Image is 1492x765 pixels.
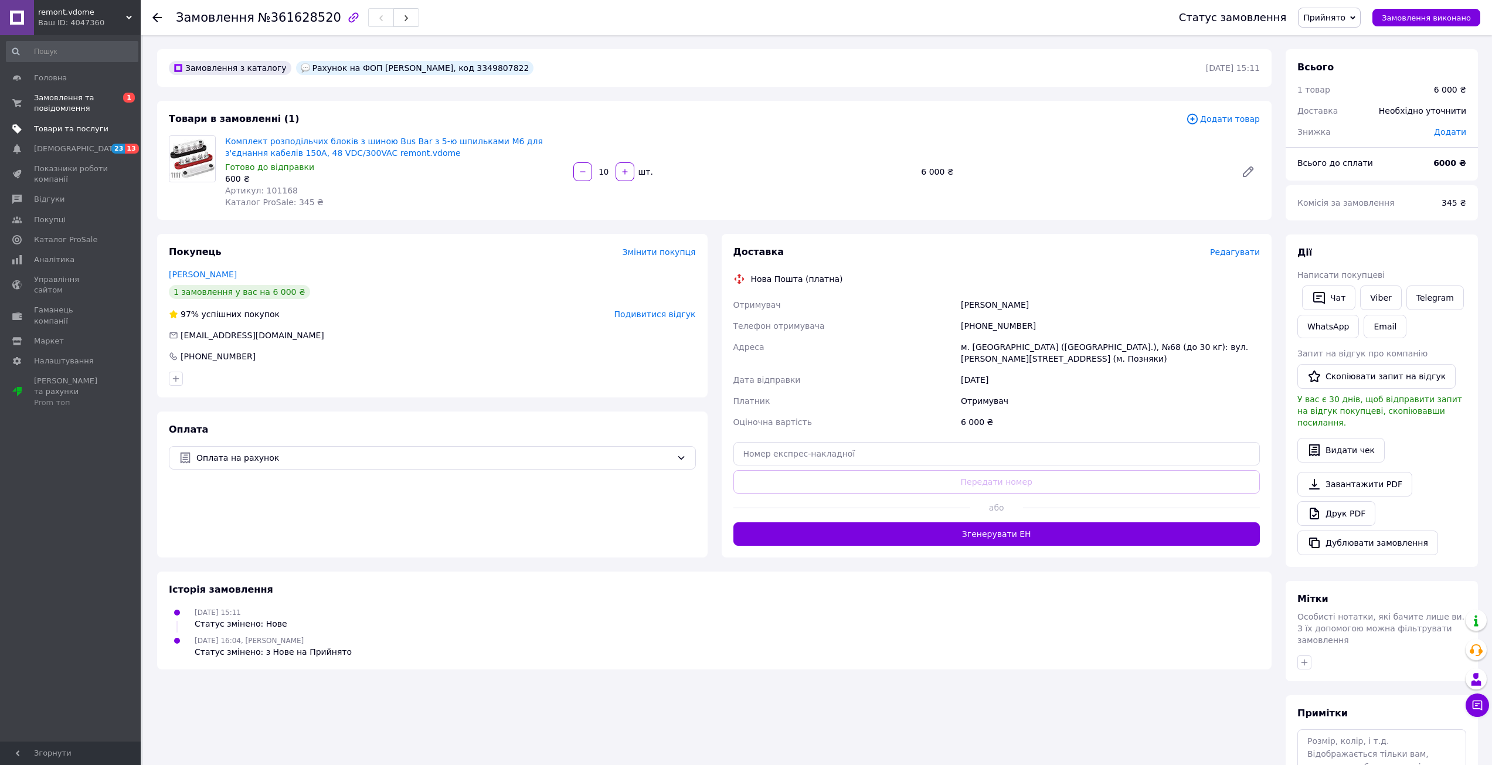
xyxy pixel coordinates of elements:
[916,164,1232,180] div: 6 000 ₴
[1434,127,1466,137] span: Додати
[614,310,696,319] span: Подивитися відгук
[959,369,1262,390] div: [DATE]
[169,270,237,279] a: [PERSON_NAME]
[225,198,324,207] span: Каталог ProSale: 345 ₴
[733,300,781,310] span: Отримувач
[1236,160,1260,183] a: Редагувати
[1297,593,1328,604] span: Мітки
[1433,158,1466,168] b: 6000 ₴
[1179,12,1287,23] div: Статус замовлення
[733,342,764,352] span: Адреса
[195,646,352,658] div: Статус змінено: з Нове на Прийнято
[1186,113,1260,125] span: Додати товар
[34,93,108,114] span: Замовлення та повідомлення
[195,608,241,617] span: [DATE] 15:11
[152,12,162,23] div: Повернутися назад
[169,136,215,182] img: Комплект розподільчих блоків з шиною Bus Bar з 5-ю шпильками М6 для з'єднання кабелів 150А, 48 VD...
[225,173,564,185] div: 600 ₴
[1372,98,1473,124] div: Необхідно уточнити
[196,451,672,464] span: Оплата на рахунок
[34,254,74,265] span: Аналітика
[1297,85,1330,94] span: 1 товар
[34,215,66,225] span: Покупці
[296,61,534,75] div: Рахунок на ФОП [PERSON_NAME], код 3349807822
[1360,285,1401,310] a: Viber
[169,584,273,595] span: Історія замовлення
[34,234,97,245] span: Каталог ProSale
[34,124,108,134] span: Товари та послуги
[1297,247,1312,258] span: Дії
[1297,612,1464,645] span: Особисті нотатки, які бачите лише ви. З їх допомогою можна фільтрувати замовлення
[38,18,141,28] div: Ваш ID: 4047360
[179,351,257,362] div: [PHONE_NUMBER]
[1434,84,1466,96] div: 6 000 ₴
[111,144,125,154] span: 23
[733,442,1260,465] input: Номер експрес-накладної
[1297,531,1438,555] button: Дублювати замовлення
[1297,395,1462,427] span: У вас є 30 днів, щоб відправити запит на відгук покупцеві, скопіювавши посилання.
[1297,158,1373,168] span: Всього до сплати
[1297,472,1412,497] a: Завантажити PDF
[1297,438,1385,463] button: Видати чек
[34,144,121,154] span: [DEMOGRAPHIC_DATA]
[748,273,846,285] div: Нова Пошта (платна)
[959,294,1262,315] div: [PERSON_NAME]
[1297,501,1375,526] a: Друк PDF
[125,144,138,154] span: 13
[169,308,280,320] div: успішних покупок
[169,424,208,435] span: Оплата
[169,246,222,257] span: Покупець
[959,336,1262,369] div: м. [GEOGRAPHIC_DATA] ([GEOGRAPHIC_DATA].), №68 (до 30 кг): вул. [PERSON_NAME][STREET_ADDRESS] (м....
[1406,285,1464,310] a: Telegram
[225,186,298,195] span: Артикул: 101168
[733,417,812,427] span: Оціночна вартість
[34,73,67,83] span: Головна
[1210,247,1260,257] span: Редагувати
[38,7,126,18] span: remont.vdome
[1297,270,1385,280] span: Написати покупцеві
[34,305,108,326] span: Гаманець компанії
[195,637,304,645] span: [DATE] 16:04, [PERSON_NAME]
[34,397,108,408] div: Prom топ
[1372,9,1480,26] button: Замовлення виконано
[1206,63,1260,73] time: [DATE] 15:11
[733,246,784,257] span: Доставка
[169,61,291,75] div: Замовлення з каталогу
[959,315,1262,336] div: [PHONE_NUMBER]
[1297,349,1428,358] span: Запит на відгук про компанію
[1297,62,1334,73] span: Всього
[34,356,94,366] span: Налаштування
[1382,13,1471,22] span: Замовлення виконано
[123,93,135,103] span: 1
[1303,13,1345,22] span: Прийнято
[1466,693,1489,717] button: Чат з покупцем
[635,166,654,178] div: шт.
[258,11,341,25] span: №361628520
[1297,106,1338,115] span: Доставка
[181,331,324,340] span: [EMAIL_ADDRESS][DOMAIN_NAME]
[733,321,825,331] span: Телефон отримувача
[733,396,770,406] span: Платник
[34,164,108,185] span: Показники роботи компанії
[733,375,801,385] span: Дата відправки
[34,274,108,295] span: Управління сайтом
[733,522,1260,546] button: Згенерувати ЕН
[623,247,696,257] span: Змінити покупця
[195,618,287,630] div: Статус змінено: Нове
[34,194,64,205] span: Відгуки
[1442,198,1466,208] span: 345 ₴
[1302,285,1355,310] button: Чат
[1297,364,1456,389] button: Скопіювати запит на відгук
[225,137,543,158] a: Комплект розподільчих блоків з шиною Bus Bar з 5-ю шпильками М6 для з'єднання кабелів 150А, 48 VD...
[34,376,108,408] span: [PERSON_NAME] та рахунки
[169,113,300,124] span: Товари в замовленні (1)
[959,390,1262,412] div: Отримувач
[6,41,138,62] input: Пошук
[970,502,1023,514] span: або
[34,336,64,346] span: Маркет
[1364,315,1406,338] button: Email
[1297,127,1331,137] span: Знижка
[176,11,254,25] span: Замовлення
[225,162,314,172] span: Готово до відправки
[1297,315,1359,338] a: WhatsApp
